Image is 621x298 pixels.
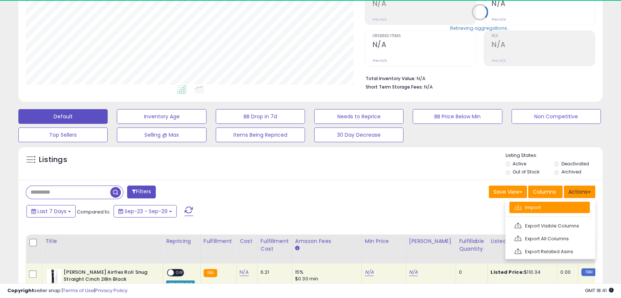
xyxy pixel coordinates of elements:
div: seller snap | | [7,287,128,294]
p: Listing States: [506,152,603,159]
a: Export All Columns [509,233,590,244]
div: Repricing [166,237,197,245]
a: Export Visible Columns [509,220,590,231]
button: Sep-23 - Sep-29 [114,205,177,218]
button: Items Being Repriced [216,128,305,142]
a: N/A [409,269,418,276]
b: Listed Price: [491,269,524,276]
a: Terms of Use [63,287,94,294]
strong: Copyright [7,287,34,294]
div: Amazon Fees [295,237,359,245]
div: 0 [459,269,482,276]
button: Non Competitive [511,109,601,124]
label: Active [513,161,526,167]
div: Retrieving aggregations.. [450,25,509,31]
a: Export Related Asins [509,246,590,257]
button: Inventory Age [117,109,206,124]
div: $110.34 [491,269,552,276]
div: Fulfillment Cost [261,237,289,253]
a: N/A [365,269,374,276]
h5: Listings [39,155,67,165]
a: Privacy Policy [95,287,128,294]
div: 15% [295,269,356,276]
div: Fulfillable Quantity [459,237,484,253]
label: Deactivated [561,161,589,167]
button: Selling @ Max [117,128,206,142]
b: [PERSON_NAME] Airflex Roll Snug Straight Cinch 28In Black [64,269,153,284]
a: N/A [240,269,248,276]
label: Archived [561,169,581,175]
div: Listed Price [491,237,554,245]
span: 2025-10-7 18:41 GMT [585,287,614,294]
button: Save View [489,186,527,198]
button: 30 Day Decrease [314,128,403,142]
button: BB Price Below Min [413,109,502,124]
div: 0.00 [560,269,572,276]
div: Fulfillment [204,237,233,245]
small: Amazon Fees. [295,245,299,252]
button: Default [18,109,108,124]
button: Actions [564,186,595,198]
button: Last 7 Days [26,205,76,218]
button: Top Sellers [18,128,108,142]
span: OFF [174,270,186,276]
label: Out of Stock [513,169,539,175]
button: Columns [528,186,563,198]
span: Last 7 Days [37,208,67,215]
div: $0.30 min [295,276,356,282]
button: BB Drop in 7d [216,109,305,124]
div: Title [45,237,160,245]
span: Columns [533,188,556,195]
span: Sep-23 - Sep-29 [125,208,168,215]
div: Min Price [365,237,403,245]
div: 6.21 [261,269,286,276]
div: [PERSON_NAME] [409,237,453,245]
a: Import [509,202,590,213]
div: Cost [240,237,254,245]
small: FBA [204,269,217,277]
button: Needs to Reprice [314,109,403,124]
span: Compared to: [77,208,111,215]
button: Filters [127,186,156,198]
small: FBM [581,268,596,276]
img: 41rCVV8jY5L._SL40_.jpg [47,269,62,284]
